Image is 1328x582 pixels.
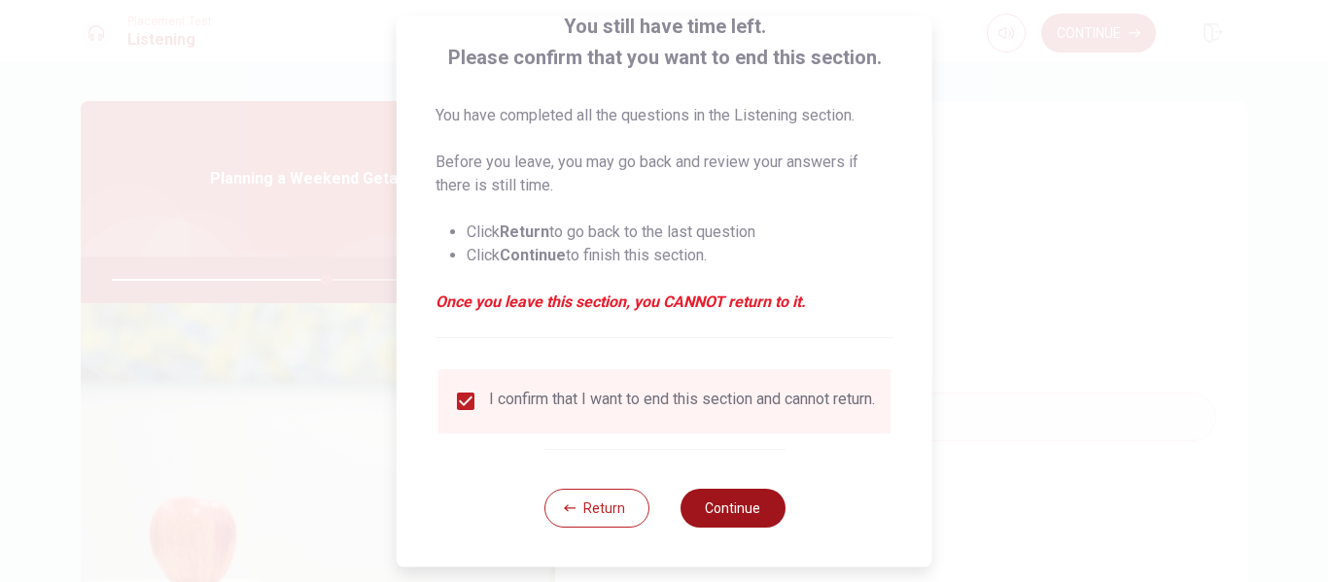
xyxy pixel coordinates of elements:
button: Return [543,489,648,528]
div: I confirm that I want to end this section and cannot return. [489,390,875,413]
p: You have completed all the questions in the Listening section. [436,104,893,127]
em: Once you leave this section, you CANNOT return to it. [436,291,893,314]
li: Click to go back to the last question [467,221,893,244]
button: Continue [680,489,785,528]
strong: Return [500,223,549,241]
span: You still have time left. Please confirm that you want to end this section. [436,11,893,73]
li: Click to finish this section. [467,244,893,267]
strong: Continue [500,246,566,264]
p: Before you leave, you may go back and review your answers if there is still time. [436,151,893,197]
